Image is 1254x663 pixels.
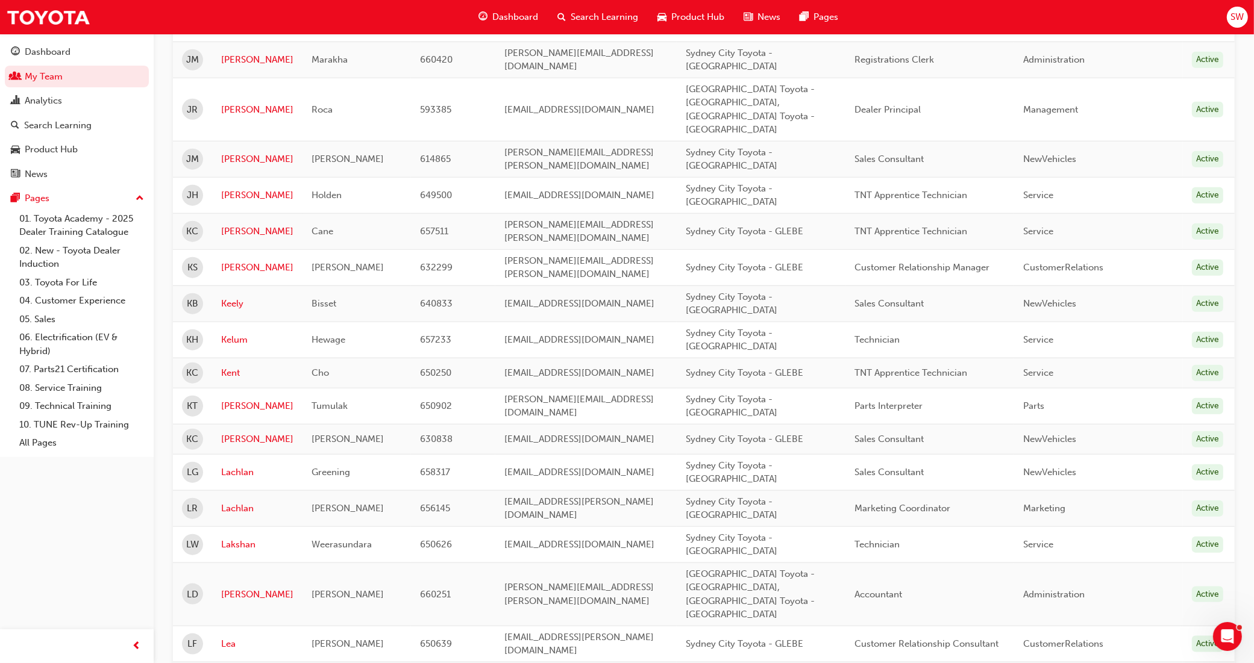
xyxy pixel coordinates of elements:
span: Weerasundara [312,539,372,550]
span: JR [187,103,198,117]
span: Sales Consultant [854,298,924,309]
span: Sydney City Toyota - [GEOGRAPHIC_DATA] [686,147,777,172]
span: JM [186,53,199,67]
span: TNT Apprentice Technician [854,367,967,378]
img: Trak [6,4,90,31]
a: 09. Technical Training [14,397,149,416]
a: 10. TUNE Rev-Up Training [14,416,149,434]
span: TNT Apprentice Technician [854,226,967,237]
span: Sydney City Toyota - [GEOGRAPHIC_DATA] [686,328,777,352]
span: Sydney City Toyota - [GEOGRAPHIC_DATA] [686,291,777,316]
span: Customer Relationship Manager [854,262,989,273]
span: [EMAIL_ADDRESS][DOMAIN_NAME] [504,539,654,550]
span: CustomerRelations [1023,262,1103,273]
div: Analytics [25,94,62,108]
a: Kent [221,366,293,380]
span: Greening [312,467,350,478]
span: 658317 [420,467,450,478]
div: Active [1192,260,1223,276]
a: My Team [5,66,149,88]
span: 650639 [420,638,452,649]
span: Sales Consultant [854,467,924,478]
span: guage-icon [478,10,487,25]
span: Customer Relationship Consultant [854,638,998,649]
div: Active [1192,398,1223,414]
span: [EMAIL_ADDRESS][DOMAIN_NAME] [504,298,654,309]
span: News [757,10,780,24]
span: KT [187,399,198,413]
span: Marketing [1023,503,1065,514]
div: Active [1192,332,1223,348]
span: Sydney City Toyota - GLEBE [686,226,803,237]
span: 660420 [420,54,453,65]
a: All Pages [14,434,149,452]
span: Product Hub [671,10,724,24]
a: [PERSON_NAME] [221,53,293,67]
button: Pages [5,187,149,210]
span: [EMAIL_ADDRESS][DOMAIN_NAME] [504,104,654,115]
a: 01. Toyota Academy - 2025 Dealer Training Catalogue [14,210,149,241]
span: Sydney City Toyota - GLEBE [686,434,803,444]
div: Active [1192,296,1223,312]
span: Sydney City Toyota - [GEOGRAPHIC_DATA] [686,183,777,208]
span: TNT Apprentice Technician [854,190,967,201]
span: Sydney City Toyota - GLEBE [686,367,803,378]
span: chart-icon [11,96,20,107]
a: Lachlan [221,502,293,515]
span: people-icon [11,72,20,82]
span: Holden [312,190,342,201]
span: [EMAIL_ADDRESS][DOMAIN_NAME] [504,467,654,478]
span: Cane [312,226,333,237]
a: [PERSON_NAME] [221,261,293,275]
span: 650626 [420,539,452,550]
div: Pages [25,191,49,205]
a: [PERSON_NAME] [221,188,293,202]
div: Active [1192,52,1223,68]
span: NewVehicles [1023,298,1076,309]
span: Management [1023,104,1078,115]
span: Cho [312,367,329,378]
span: [PERSON_NAME] [312,154,384,164]
span: Administration [1023,54,1085,65]
button: DashboardMy TeamAnalyticsSearch LearningProduct HubNews [5,39,149,187]
span: [EMAIL_ADDRESS][DOMAIN_NAME] [504,190,654,201]
span: 650902 [420,400,452,411]
span: Technician [854,334,900,345]
span: pages-icon [11,193,20,204]
span: pages-icon [800,10,809,25]
a: 04. Customer Experience [14,291,149,310]
div: Product Hub [25,143,78,157]
span: [EMAIL_ADDRESS][PERSON_NAME][DOMAIN_NAME] [504,496,654,521]
a: [PERSON_NAME] [221,103,293,117]
span: Service [1023,539,1053,550]
span: LF [188,637,198,651]
span: [EMAIL_ADDRESS][PERSON_NAME][DOMAIN_NAME] [504,632,654,656]
span: [PERSON_NAME] [312,503,384,514]
span: [PERSON_NAME][EMAIL_ADDRESS][PERSON_NAME][DOMAIN_NAME] [504,219,654,244]
span: Sales Consultant [854,434,924,444]
span: Roca [312,104,333,115]
span: KC [187,366,199,380]
span: guage-icon [11,47,20,58]
span: 649500 [420,190,452,201]
span: 656145 [420,503,450,514]
span: JM [186,152,199,166]
a: 08. Service Training [14,379,149,397]
a: 05. Sales [14,310,149,329]
div: Dashboard [25,45,71,59]
span: 640833 [420,298,453,309]
span: Search Learning [571,10,638,24]
a: [PERSON_NAME] [221,225,293,238]
a: guage-iconDashboard [469,5,548,30]
span: Service [1023,190,1053,201]
span: LR [187,502,198,515]
a: 03. Toyota For Life [14,273,149,292]
a: Lachlan [221,465,293,479]
span: [PERSON_NAME][EMAIL_ADDRESS][PERSON_NAME][DOMAIN_NAME] [504,147,654,172]
span: KB [187,297,198,311]
a: 06. Electrification (EV & Hybrid) [14,328,149,360]
span: search-icon [557,10,566,25]
span: [PERSON_NAME] [312,262,384,273]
